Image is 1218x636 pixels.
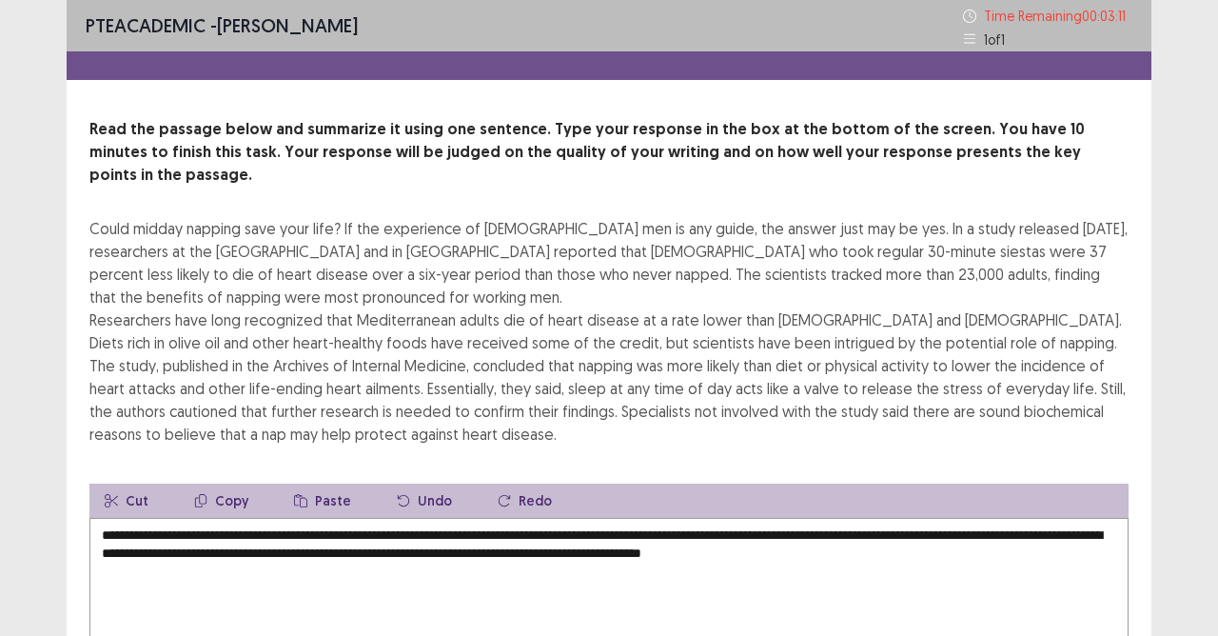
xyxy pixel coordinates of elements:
[984,6,1132,26] p: Time Remaining 00 : 03 : 11
[482,484,567,518] button: Redo
[382,484,467,518] button: Undo
[279,484,366,518] button: Paste
[86,13,206,37] span: PTE academic
[89,217,1129,446] div: Could midday napping save your life? If the experience of [DEMOGRAPHIC_DATA] men is any guide, th...
[86,11,358,40] p: - [PERSON_NAME]
[89,484,164,518] button: Cut
[984,30,1005,50] p: 1 of 1
[179,484,264,518] button: Copy
[89,118,1129,187] p: Read the passage below and summarize it using one sentence. Type your response in the box at the ...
